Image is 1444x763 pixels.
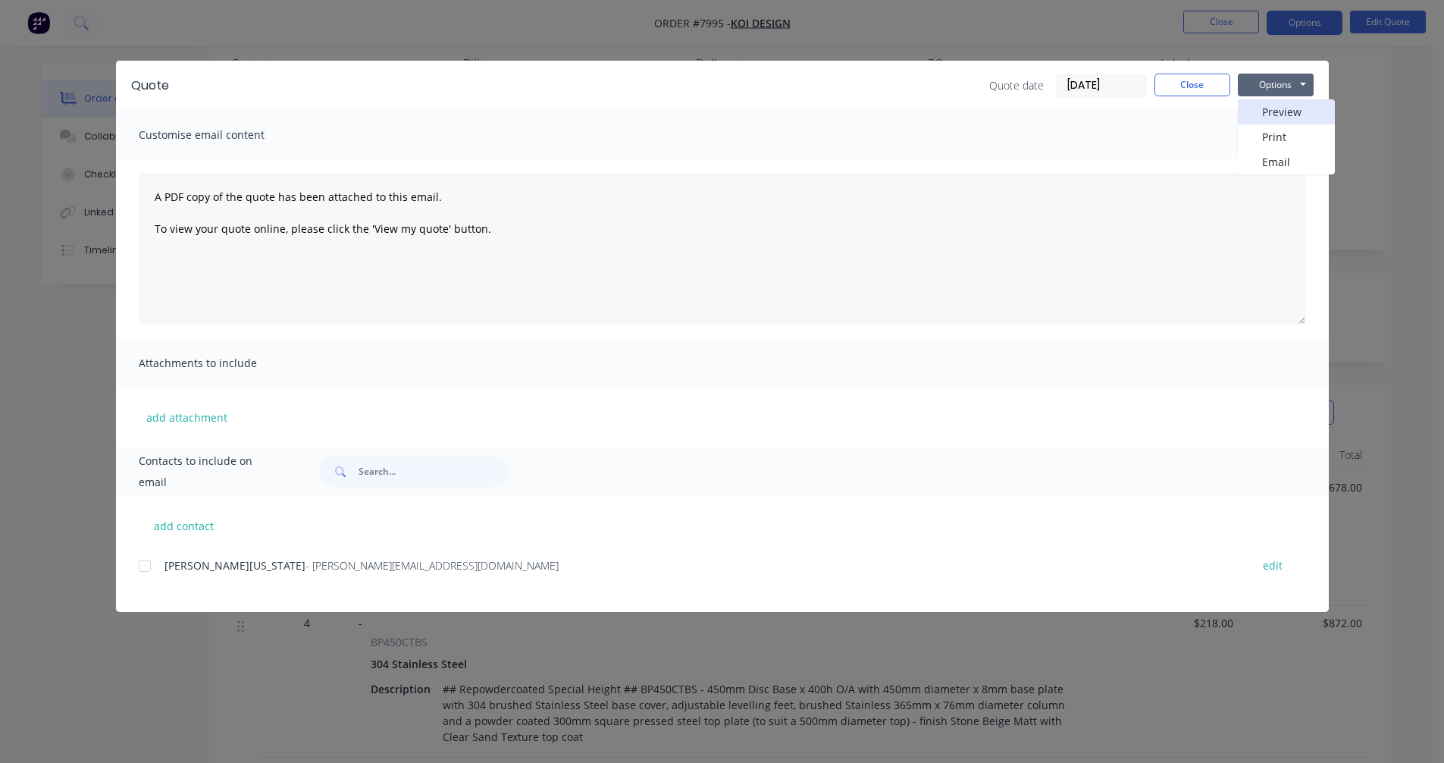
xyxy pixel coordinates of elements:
button: add contact [139,514,230,537]
button: Close [1154,74,1230,96]
span: Attachments to include [139,353,305,374]
span: Customise email content [139,124,305,146]
input: Search... [359,457,509,487]
button: Email [1238,149,1335,174]
button: edit [1254,555,1292,576]
span: Quote date [989,77,1044,93]
textarea: A PDF copy of the quote has been attached to this email. To view your quote online, please click ... [139,173,1306,325]
span: Contacts to include on email [139,451,282,493]
span: - [PERSON_NAME][EMAIL_ADDRESS][DOMAIN_NAME] [305,558,559,573]
button: Options [1238,74,1314,96]
button: Print [1238,124,1335,149]
button: add attachment [139,406,235,429]
div: Quote [131,77,169,95]
button: Preview [1238,99,1335,124]
span: [PERSON_NAME][US_STATE] [164,558,305,573]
